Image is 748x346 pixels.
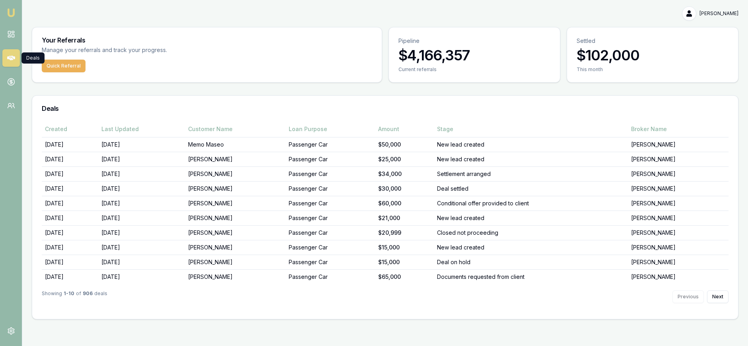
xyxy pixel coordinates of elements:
td: [PERSON_NAME] [628,269,729,284]
div: $21,000 [378,214,431,222]
td: Passenger Car [286,137,375,152]
td: Deal on hold [434,255,628,269]
strong: 1 - 10 [64,290,74,303]
td: [DATE] [98,240,185,255]
td: [PERSON_NAME] [628,181,729,196]
td: [PERSON_NAME] [628,211,729,225]
div: Loan Purpose [289,125,372,133]
td: [DATE] [42,181,98,196]
td: [DATE] [98,181,185,196]
div: Showing of deals [42,290,107,303]
td: Passenger Car [286,211,375,225]
td: [DATE] [42,152,98,166]
div: $15,000 [378,244,431,251]
div: $25,000 [378,155,431,163]
td: [PERSON_NAME] [628,225,729,240]
td: New lead created [434,137,628,152]
p: Pipeline [398,37,550,45]
td: [DATE] [42,137,98,152]
td: New lead created [434,240,628,255]
td: [PERSON_NAME] [628,255,729,269]
td: [DATE] [98,225,185,240]
button: Quick Referral [42,60,85,72]
td: [DATE] [42,255,98,269]
div: Stage [437,125,625,133]
td: Passenger Car [286,255,375,269]
div: $15,000 [378,258,431,266]
td: [DATE] [42,269,98,284]
td: [DATE] [98,137,185,152]
td: Deal settled [434,181,628,196]
td: [PERSON_NAME] [185,166,286,181]
div: Current referrals [398,66,550,73]
td: [PERSON_NAME] [185,211,286,225]
h3: $4,166,357 [398,47,550,63]
td: [PERSON_NAME] [628,152,729,166]
div: This month [577,66,729,73]
td: New lead created [434,211,628,225]
td: [PERSON_NAME] [628,240,729,255]
td: Memo Maseo [185,137,286,152]
div: Customer Name [188,125,282,133]
td: Passenger Car [286,152,375,166]
td: [PERSON_NAME] [628,196,729,211]
td: [DATE] [98,196,185,211]
div: $50,000 [378,141,431,149]
td: [PERSON_NAME] [628,137,729,152]
td: [DATE] [42,211,98,225]
h3: $102,000 [577,47,729,63]
td: New lead created [434,152,628,166]
td: [PERSON_NAME] [185,255,286,269]
p: Settled [577,37,729,45]
img: emu-icon-u.png [6,8,16,17]
div: $60,000 [378,199,431,207]
div: Created [45,125,95,133]
div: Last Updated [101,125,181,133]
td: [DATE] [42,166,98,181]
td: Passenger Car [286,225,375,240]
td: Passenger Car [286,181,375,196]
td: Passenger Car [286,196,375,211]
td: [PERSON_NAME] [185,269,286,284]
button: Next [707,290,729,303]
div: $30,000 [378,185,431,193]
td: [PERSON_NAME] [185,181,286,196]
td: [PERSON_NAME] [185,225,286,240]
td: [PERSON_NAME] [185,152,286,166]
td: Passenger Car [286,240,375,255]
div: Deals [21,52,45,64]
td: [PERSON_NAME] [185,240,286,255]
p: Manage your referrals and track your progress. [42,46,245,55]
td: [DATE] [98,152,185,166]
div: Broker Name [631,125,725,133]
td: Passenger Car [286,269,375,284]
td: [DATE] [42,196,98,211]
div: Amount [378,125,431,133]
div: $34,000 [378,170,431,178]
td: [DATE] [98,211,185,225]
span: [PERSON_NAME] [699,10,738,17]
td: [PERSON_NAME] [628,166,729,181]
td: [DATE] [98,166,185,181]
h3: Your Referrals [42,37,372,43]
td: [DATE] [98,269,185,284]
div: $20,999 [378,229,431,237]
td: [DATE] [98,255,185,269]
td: Conditional offer provided to client [434,196,628,211]
td: [DATE] [42,225,98,240]
td: Passenger Car [286,166,375,181]
td: Settlement arranged [434,166,628,181]
strong: 906 [83,290,93,303]
div: $65,000 [378,273,431,281]
td: Documents requested from client [434,269,628,284]
td: Closed not proceeding [434,225,628,240]
td: [PERSON_NAME] [185,196,286,211]
h3: Deals [42,105,729,112]
td: [DATE] [42,240,98,255]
